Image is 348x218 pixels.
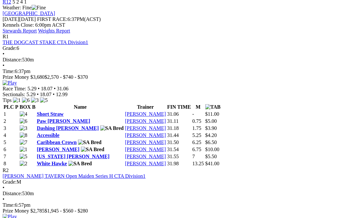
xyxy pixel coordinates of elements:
[37,16,101,22] span: 6:37PM(ACST)
[125,104,166,110] th: Trainer
[3,125,19,132] td: 3
[167,118,191,124] td: 31.11
[37,111,63,117] a: Short Straw
[27,86,36,91] span: 5.29
[3,80,17,86] img: Play
[192,125,201,131] text: 1.75
[3,74,345,80] div: Prize Money $3,680
[3,16,36,22] span: [DATE]
[3,22,345,28] div: Kennels Close: 6:00pm ACST
[192,111,194,117] text: -
[3,86,26,91] span: Race Time:
[3,57,345,63] div: 530m
[3,16,19,22] span: [DATE]
[167,132,191,139] td: 31.44
[81,147,104,152] img: SA Bred
[3,202,345,208] div: 6:57pm
[3,28,37,33] a: Stewards Report
[3,97,12,103] span: Tips
[3,5,46,10] span: Weather: Fine
[167,125,191,132] td: 31.18
[3,63,5,68] span: •
[37,132,59,138] a: Accessible
[20,132,27,138] img: 8
[125,132,166,138] a: [PERSON_NAME]
[167,146,191,153] td: 31.54
[20,118,27,124] img: 6
[37,118,90,124] a: Paw [PERSON_NAME]
[3,153,19,160] td: 7
[3,139,19,146] td: 5
[20,140,27,145] img: 7
[205,104,221,110] img: TAB
[125,140,166,145] a: [PERSON_NAME]
[192,104,204,110] th: M
[37,154,110,159] a: [US_STATE] [PERSON_NAME]
[3,179,17,185] span: Grade:
[37,161,67,166] a: White Hawke
[4,104,14,110] span: PLC
[53,92,55,97] span: •
[192,132,201,138] text: 5.25
[40,92,52,97] span: 18.07
[20,111,27,117] img: 4
[41,86,53,91] span: 18.07
[68,161,92,167] img: SA Bred
[3,45,17,51] span: Grade:
[13,97,21,103] img: 1
[192,140,201,145] text: 6.25
[3,132,19,139] td: 4
[205,140,217,145] span: $6.50
[40,97,48,103] img: 5
[37,147,79,152] a: [PERSON_NAME]
[3,185,5,190] span: •
[37,16,67,22] span: FIRST RACE:
[3,92,25,97] span: Sectionals:
[3,118,19,124] td: 2
[125,161,166,166] a: [PERSON_NAME]
[167,160,191,167] td: 31.98
[125,111,166,117] a: [PERSON_NAME]
[3,146,19,153] td: 6
[3,111,19,117] td: 1
[20,154,27,159] img: 5
[32,5,46,11] img: Fine
[37,125,99,131] a: Dashing [PERSON_NAME]
[3,191,22,196] span: Distance:
[167,111,191,117] td: 31.06
[15,104,18,110] span: P
[3,208,345,214] div: Prize Money $2,785
[3,68,345,74] div: 6:37pm
[3,168,9,173] span: R2
[205,161,219,166] span: $41.00
[20,147,27,152] img: 1
[78,140,101,145] img: SA Bred
[44,74,88,80] span: $2,570 - $740 - $370
[3,11,55,16] a: [GEOGRAPHIC_DATA]
[3,196,5,202] span: •
[20,161,27,167] img: 2
[3,202,15,208] span: Time:
[192,161,204,166] text: 13.25
[100,125,124,131] img: SA Bred
[38,86,40,91] span: •
[125,125,166,131] a: [PERSON_NAME]
[167,153,191,160] td: 31.55
[125,118,166,124] a: [PERSON_NAME]
[31,97,39,103] img: 3
[37,140,77,145] a: Caribbean Crown
[192,147,201,152] text: 6.75
[3,51,5,57] span: •
[3,40,88,45] a: THE DOGCAST STAKE CTA Division1
[32,104,35,110] span: B
[3,173,146,179] a: [PERSON_NAME] TAVERN Open Maiden Series H CTA Division1
[192,154,195,159] text: 7
[36,104,124,110] th: Name
[125,154,166,159] a: [PERSON_NAME]
[205,147,219,152] span: $10.00
[125,147,166,152] a: [PERSON_NAME]
[167,139,191,146] td: 31.50
[22,97,30,103] img: 6
[205,154,217,159] span: $5.50
[26,92,35,97] span: 5.29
